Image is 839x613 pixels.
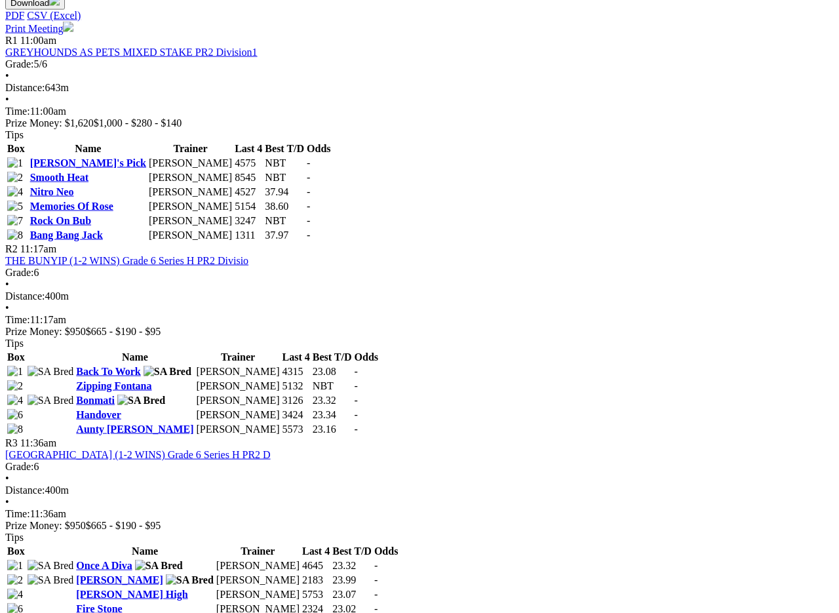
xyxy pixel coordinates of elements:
[5,314,834,326] div: 11:17am
[216,545,300,558] th: Trainer
[216,574,300,587] td: [PERSON_NAME]
[144,366,191,378] img: SA Bred
[355,424,358,435] span: -
[282,365,311,378] td: 4315
[76,424,193,435] a: Aunty [PERSON_NAME]
[5,496,9,507] span: •
[28,366,74,378] img: SA Bred
[7,366,23,378] img: 1
[264,142,305,155] th: Best T/D
[234,171,263,184] td: 8545
[20,35,56,46] span: 11:00am
[30,157,146,168] a: [PERSON_NAME]'s Pick
[312,365,353,378] td: 23.08
[76,560,132,571] a: Once A Diva
[282,408,311,422] td: 3424
[282,380,311,393] td: 5132
[332,545,372,558] th: Best T/D
[5,243,18,254] span: R2
[5,437,18,448] span: R3
[30,172,88,183] a: Smooth Heat
[234,157,263,170] td: 4575
[166,574,214,586] img: SA Bred
[148,157,233,170] td: [PERSON_NAME]
[5,106,30,117] span: Time:
[75,545,214,558] th: Name
[5,10,834,22] div: Download
[7,589,23,601] img: 4
[5,106,834,117] div: 11:00am
[20,437,56,448] span: 11:36am
[5,290,834,302] div: 400m
[7,409,23,421] img: 6
[374,560,378,571] span: -
[5,255,248,266] a: THE BUNYIP (1-2 WINS) Grade 6 Series H PR2 Divisio
[264,200,305,213] td: 38.60
[5,82,834,94] div: 643m
[94,117,182,129] span: $1,000 - $280 - $140
[148,186,233,199] td: [PERSON_NAME]
[7,215,23,227] img: 7
[28,574,74,586] img: SA Bred
[76,366,140,377] a: Back To Work
[7,395,23,406] img: 4
[264,186,305,199] td: 37.94
[5,461,834,473] div: 6
[282,394,311,407] td: 3126
[302,559,330,572] td: 4645
[234,200,263,213] td: 5154
[307,229,310,241] span: -
[76,589,187,600] a: [PERSON_NAME] High
[312,408,353,422] td: 23.34
[234,186,263,199] td: 4527
[5,70,9,81] span: •
[332,588,372,601] td: 23.07
[5,47,258,58] a: GREYHOUNDS AS PETS MIXED STAKE PR2 Division1
[86,326,161,337] span: $665 - $190 - $95
[306,142,331,155] th: Odds
[307,201,310,212] span: -
[302,588,330,601] td: 5753
[27,10,81,21] a: CSV (Excel)
[195,351,280,364] th: Trainer
[312,351,353,364] th: Best T/D
[5,279,9,290] span: •
[354,351,379,364] th: Odds
[75,351,194,364] th: Name
[148,214,233,227] td: [PERSON_NAME]
[216,559,300,572] td: [PERSON_NAME]
[7,380,23,392] img: 2
[5,267,34,278] span: Grade:
[148,142,233,155] th: Trainer
[63,22,73,32] img: printer.svg
[234,229,263,242] td: 1311
[7,143,25,154] span: Box
[332,574,372,587] td: 23.99
[29,142,147,155] th: Name
[5,10,24,21] a: PDF
[7,560,23,572] img: 1
[264,214,305,227] td: NBT
[5,35,18,46] span: R1
[30,201,113,212] a: Memories Of Rose
[5,326,834,338] div: Prize Money: $950
[28,560,74,572] img: SA Bred
[5,117,834,129] div: Prize Money: $1,620
[355,409,358,420] span: -
[76,395,115,406] a: Bonmati
[7,351,25,363] span: Box
[5,484,834,496] div: 400m
[7,157,23,169] img: 1
[307,157,310,168] span: -
[332,559,372,572] td: 23.32
[307,215,310,226] span: -
[195,408,280,422] td: [PERSON_NAME]
[5,520,834,532] div: Prize Money: $950
[234,142,263,155] th: Last 4
[5,94,9,105] span: •
[7,574,23,586] img: 2
[7,172,23,184] img: 2
[5,532,24,543] span: Tips
[216,588,300,601] td: [PERSON_NAME]
[302,574,330,587] td: 2183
